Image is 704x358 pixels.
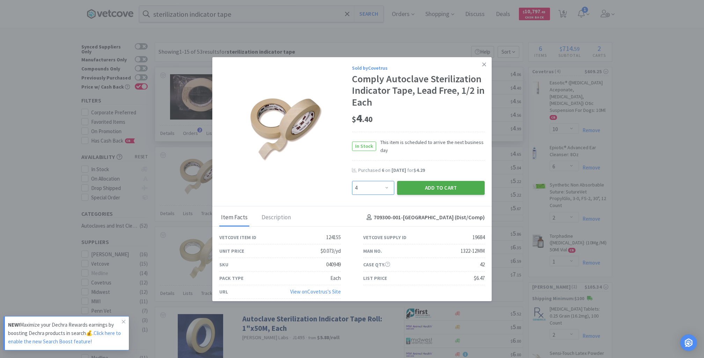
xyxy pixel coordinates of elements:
div: Comply Autoclave Sterilization Indicator Tape, Lead Free, 1/2 in Each [352,73,485,108]
div: Each [330,274,341,282]
div: URL [219,288,228,296]
span: 4 [352,111,373,125]
div: 19684 [472,233,485,242]
span: $4.29 [413,167,425,173]
span: $ [352,114,356,124]
strong: NEW! [8,321,20,328]
div: Open Intercom Messenger [680,334,697,351]
div: 1322-12MM [461,247,485,255]
div: Purchased on for [358,167,485,174]
div: Case Qty. [363,261,390,268]
span: In Stock [352,142,376,151]
div: Item Facts [219,209,249,227]
div: Vetcove Item ID [219,234,256,241]
div: $6.47 [474,274,485,282]
div: 040949 [326,260,341,269]
div: Vetcove Supply ID [363,234,406,241]
div: SKU [219,261,228,268]
p: Maximize your Dechra Rewards earnings by boosting Dechra products in search💰. [8,321,122,346]
div: $0.073/yd [321,247,341,255]
div: Pack Type [219,274,243,282]
span: [DATE] [391,167,406,173]
img: 35fd8ff130bc4b579c7a6f28b7296489_19684.png [242,86,329,173]
span: . 40 [362,114,373,124]
button: Add to Cart [397,181,485,195]
div: Sold by Covetrus [352,64,485,72]
span: This item is scheduled to arrive the next business day [376,138,485,154]
div: List Price [363,274,387,282]
div: 42 [480,260,485,269]
a: View onCovetrus's Site [290,288,341,295]
div: Man No. [363,247,382,255]
div: 124155 [326,233,341,242]
div: Unit Price [219,247,244,255]
span: 6 [382,167,384,173]
h4: 709300-001 - [GEOGRAPHIC_DATA] (Dist/Comp) [364,213,485,222]
div: Description [260,209,293,227]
